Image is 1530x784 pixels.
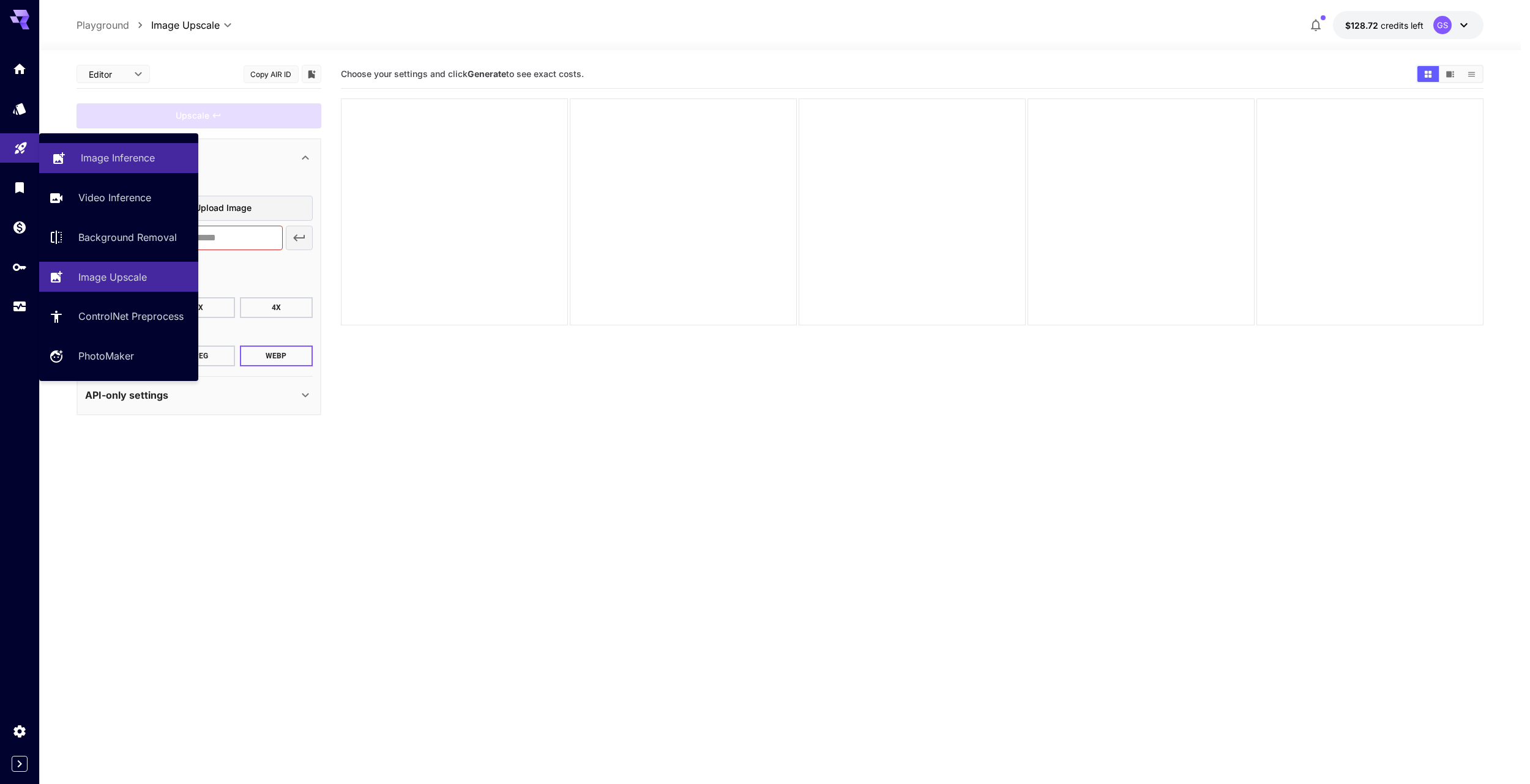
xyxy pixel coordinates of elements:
p: Playground [76,18,129,32]
p: ControlNet Preprocess [78,309,184,324]
p: Image Upscale [78,270,147,284]
div: Settings [12,723,27,739]
div: Library [12,180,27,195]
div: Usage [12,299,27,314]
a: Background Removal [39,223,198,253]
div: Home [12,61,27,76]
button: WEBP [240,346,313,366]
div: Please fill the prompt [76,103,321,128]
div: Models [12,101,27,116]
a: Image Upscale [39,262,198,292]
p: PhotoMaker [78,349,134,363]
span: Editor [89,68,127,81]
button: Show images in list view [1461,66,1482,82]
p: Video Inference [78,190,151,205]
p: API-only settings [85,388,168,402]
span: credits left [1381,20,1424,31]
div: Show images in grid viewShow images in video viewShow images in list view [1416,65,1483,83]
button: Show images in video view [1439,66,1461,82]
a: Video Inference [39,183,198,213]
button: Copy AIR ID [244,65,299,83]
button: Add to library [306,67,317,81]
a: Image Inference [39,143,198,173]
button: 4X [240,297,313,318]
div: API Keys [12,259,27,275]
button: JPEG [162,346,235,366]
div: $128.71918 [1345,19,1424,32]
span: Choose your settings and click to see exact costs. [341,68,584,79]
div: GS [1433,16,1452,34]
a: ControlNet Preprocess [39,301,198,331]
a: PhotoMaker [39,341,198,371]
span: $128.72 [1345,20,1381,31]
button: 3X [162,297,235,318]
div: Playground [13,136,28,152]
span: Drag or upload image [160,201,252,216]
nav: breadcrumb [76,18,151,32]
b: Generate [468,68,506,79]
span: Image Upscale [151,18,220,32]
p: Image Inference [81,150,155,165]
p: Background Removal [78,230,177,245]
button: Expand sidebar [12,756,28,772]
div: Wallet [12,220,27,235]
button: $128.71918 [1333,11,1483,39]
button: Show images in grid view [1417,66,1439,82]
